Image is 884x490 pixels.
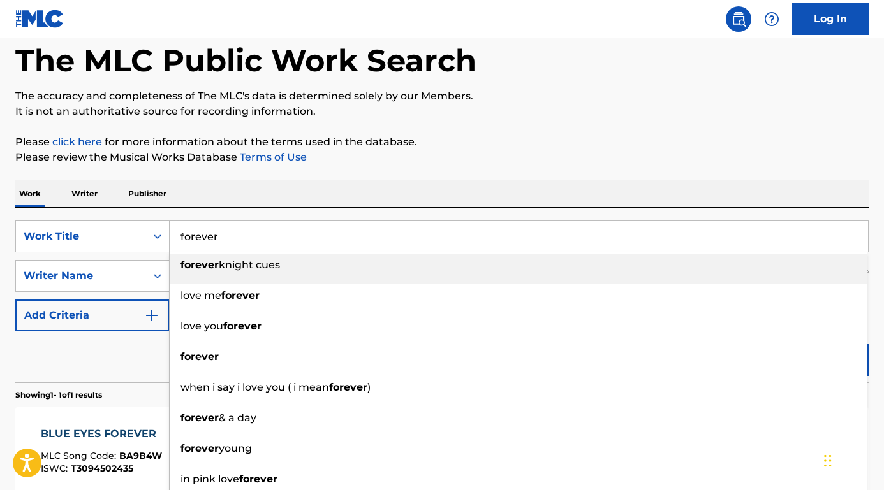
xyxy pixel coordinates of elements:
[824,442,832,480] div: Glisser
[792,3,869,35] a: Log In
[71,463,133,474] span: T3094502435
[124,180,170,207] p: Publisher
[219,442,252,454] span: young
[180,259,219,271] strong: forever
[119,450,162,461] span: BA9B4W
[764,11,779,27] img: help
[15,134,869,150] p: Please for more information about the terms used in the database.
[180,412,219,424] strong: forever
[24,268,138,284] div: Writer Name
[367,381,371,393] span: )
[820,429,884,490] div: Widget de chat
[329,381,367,393] strong: forever
[15,299,170,331] button: Add Criteria
[726,6,751,32] a: Public Search
[223,320,262,332] strong: forever
[820,429,884,490] iframe: Chat Widget
[15,104,869,119] p: It is not an authoritative source for recording information.
[731,11,746,27] img: search
[15,150,869,165] p: Please review the Musical Works Database
[239,473,277,485] strong: forever
[41,463,71,474] span: ISWC :
[15,10,64,28] img: MLC Logo
[237,151,307,163] a: Terms of Use
[180,350,219,363] strong: forever
[180,320,223,332] span: love you
[219,412,256,424] span: & a day
[41,450,119,461] span: MLC Song Code :
[15,180,45,207] p: Work
[41,426,163,442] div: BLUE EYES FOREVER
[759,6,785,32] div: Help
[144,308,159,323] img: 9d2ae6d4665cec9f34b9.svg
[180,473,239,485] span: in pink love
[180,289,221,301] span: love me
[68,180,101,207] p: Writer
[15,41,476,80] h1: The MLC Public Work Search
[15,389,102,401] p: Showing 1 - 1 of 1 results
[219,259,280,271] span: knight cues
[15,220,869,382] form: Search Form
[15,89,869,104] p: The accuracy and completeness of The MLC's data is determined solely by our Members.
[24,229,138,244] div: Work Title
[180,442,219,454] strong: forever
[180,381,329,393] span: when i say i love you ( i mean
[221,289,260,301] strong: forever
[52,136,102,148] a: click here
